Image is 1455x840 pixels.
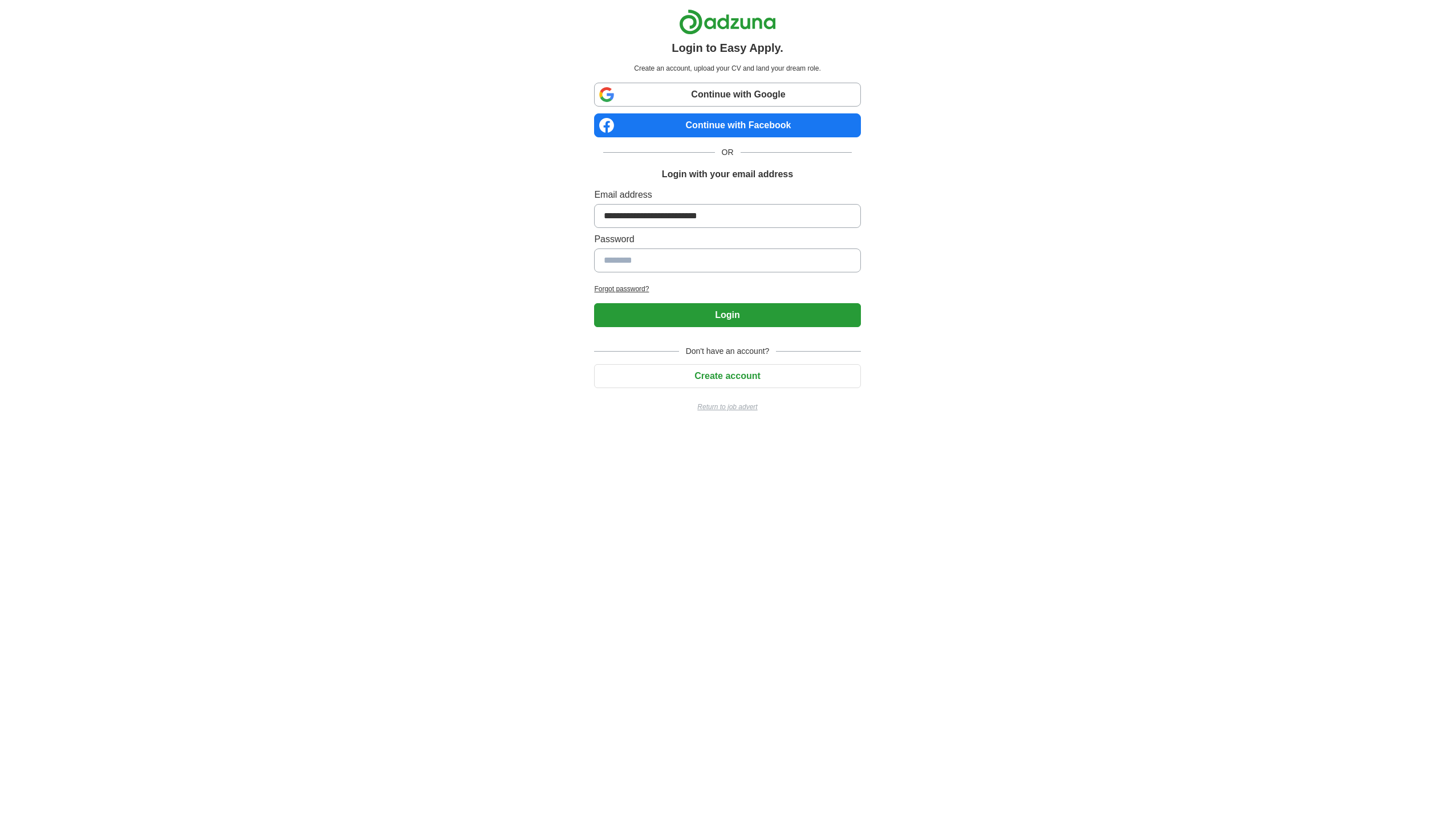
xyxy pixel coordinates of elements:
[715,146,741,158] span: OR
[594,188,860,202] label: Email address
[672,39,783,56] h1: Login to Easy Apply.
[594,402,860,412] a: Return to job advert
[594,83,860,107] a: Continue with Google
[594,233,860,246] label: Password
[594,113,860,137] a: Continue with Facebook
[679,345,777,357] span: Don't have an account?
[662,168,793,181] h1: Login with your email address
[594,371,860,381] a: Create account
[594,364,860,388] button: Create account
[594,284,860,294] a: Forgot password?
[679,9,776,35] img: Adzuna logo
[594,303,860,327] button: Login
[596,63,858,74] p: Create an account, upload your CV and land your dream role.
